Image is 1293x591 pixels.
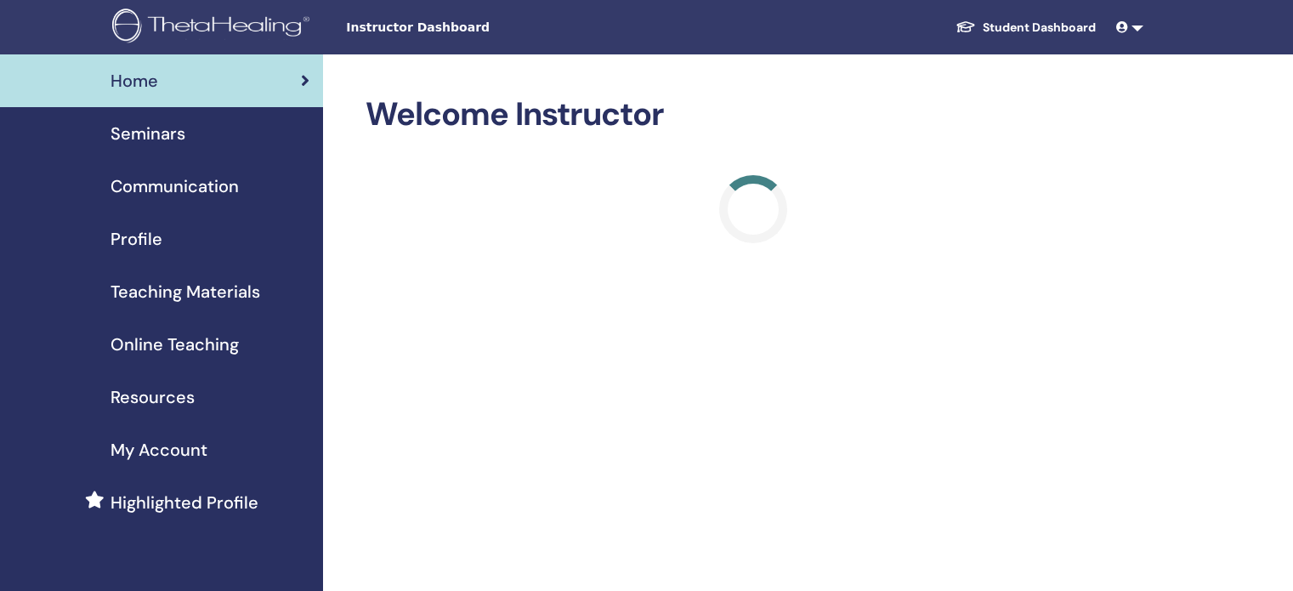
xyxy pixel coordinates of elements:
span: Online Teaching [111,332,239,357]
img: graduation-cap-white.svg [956,20,976,34]
img: logo.png [112,9,315,47]
span: Highlighted Profile [111,490,258,515]
span: Communication [111,173,239,199]
span: Resources [111,384,195,410]
a: Student Dashboard [942,12,1109,43]
span: Profile [111,226,162,252]
span: Seminars [111,121,185,146]
span: My Account [111,437,207,463]
span: Home [111,68,158,94]
span: Instructor Dashboard [346,19,601,37]
h2: Welcome Instructor [366,95,1140,134]
span: Teaching Materials [111,279,260,304]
